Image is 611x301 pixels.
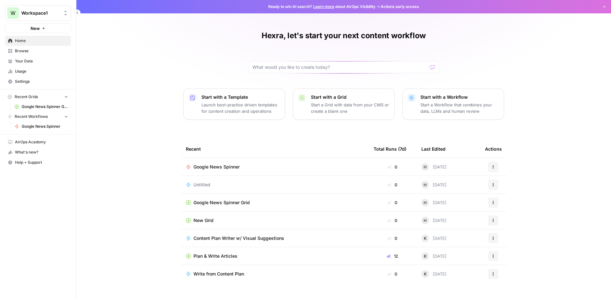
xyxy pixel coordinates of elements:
span: Plan & Write Articles [193,253,237,259]
div: [DATE] [421,163,446,171]
div: Total Runs (7d) [374,140,406,158]
a: New Grid [186,217,363,224]
a: Untitled [186,182,363,188]
div: Actions [485,140,502,158]
a: Google News Spinner [12,121,71,132]
span: Content Plan Writer w/ Visual Suggestions [193,235,284,241]
span: Untitled [193,182,210,188]
a: Google News Spinner [186,164,363,170]
button: New [5,24,71,33]
a: Google News Spinner Grid [12,102,71,112]
span: New Grid [193,217,214,224]
div: 0 [374,164,411,170]
p: Start with a Workflow [420,94,499,100]
span: Your Data [15,58,68,64]
div: 12 [374,253,411,259]
a: AirOps Academy [5,137,71,147]
button: What's new? [5,147,71,157]
a: Usage [5,66,71,76]
input: What would you like to create today? [252,64,427,70]
button: Help + Support [5,157,71,168]
p: Start a Workflow that combines your data, LLMs and human review [420,102,499,114]
span: Google News Spinner [22,124,68,129]
p: Start with a Template [201,94,280,100]
span: Help + Support [15,160,68,165]
span: Settings [15,79,68,84]
div: 0 [374,182,411,188]
span: Google News Spinner [193,164,240,170]
a: Home [5,36,71,46]
p: Start with a Grid [311,94,389,100]
button: Recent Workflows [5,112,71,121]
button: Start with a GridStart a Grid with data from your CMS or create a blank one [293,89,395,120]
a: Write from Content Plan [186,271,363,277]
div: [DATE] [421,217,446,224]
span: Workspace1 [21,10,60,16]
a: Your Data [5,56,71,66]
button: Workspace: Workspace1 [5,5,71,21]
p: Start a Grid with data from your CMS or create a blank one [311,102,389,114]
h1: Hexra, let's start your next content workflow [262,31,426,41]
span: W [11,9,16,17]
span: Home [15,38,68,44]
span: K [424,253,427,259]
div: [DATE] [421,234,446,242]
span: Recent Workflows [15,114,48,119]
p: Launch best-practice driven templates for content creation and operations [201,102,280,114]
div: 0 [374,217,411,224]
span: Ready to win AI search? about AirOps Visibility [268,4,376,10]
span: H [424,182,427,188]
button: Start with a TemplateLaunch best-practice driven templates for content creation and operations [183,89,285,120]
button: Recent Grids [5,92,71,102]
span: H [424,199,427,206]
div: [DATE] [421,270,446,278]
a: Content Plan Writer w/ Visual Suggestions [186,235,363,241]
div: [DATE] [421,199,446,206]
span: Browse [15,48,68,54]
div: 0 [374,199,411,206]
div: [DATE] [421,252,446,260]
span: K [424,271,427,277]
a: Browse [5,46,71,56]
button: Start with a WorkflowStart a Workflow that combines your data, LLMs and human review [402,89,504,120]
span: Actions early access [381,4,419,10]
span: Write from Content Plan [193,271,244,277]
span: AirOps Academy [15,139,68,145]
span: Google News Spinner Grid [22,104,68,110]
a: Settings [5,76,71,87]
a: Google News Spinner Grid [186,199,363,206]
div: Recent [186,140,363,158]
span: H [424,164,427,170]
a: Plan & Write Articles [186,253,363,259]
span: H [424,217,427,224]
div: 0 [374,271,411,277]
div: Last Edited [421,140,446,158]
span: New [31,25,40,32]
div: 0 [374,235,411,241]
span: Google News Spinner Grid [193,199,250,206]
span: Recent Grids [15,94,38,100]
span: Usage [15,68,68,74]
span: K [424,235,427,241]
div: [DATE] [421,181,446,189]
a: Learn more [313,4,334,9]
